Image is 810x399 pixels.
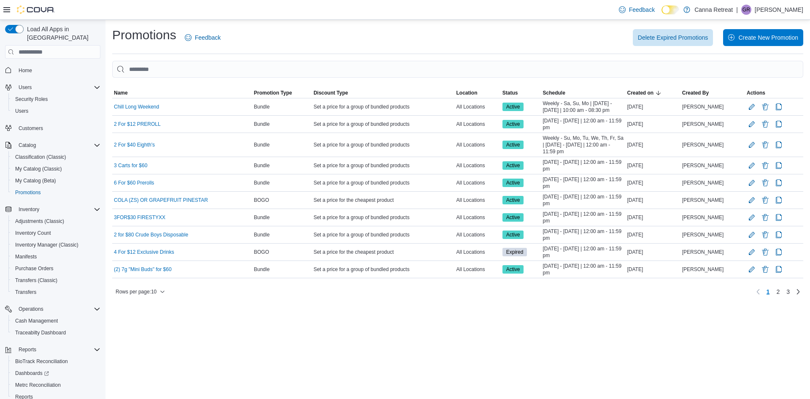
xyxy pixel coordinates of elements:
a: Cash Management [12,316,61,326]
a: Next page [793,287,803,297]
span: [DATE] - [DATE] | 12:00 am - 11:59 pm [543,176,624,190]
span: All Locations [456,197,485,204]
a: Adjustments (Classic) [12,216,67,226]
span: Home [19,67,32,74]
span: Active [502,141,524,149]
button: Inventory [2,204,104,215]
span: Operations [19,306,43,312]
span: Active [506,162,520,169]
span: Actions [747,90,765,96]
button: Catalog [15,140,39,150]
span: BOGO [254,197,269,204]
span: Users [15,108,28,114]
button: Cash Management [8,315,104,327]
span: Active [506,141,520,149]
a: Security Roles [12,94,51,104]
span: Reports [15,345,100,355]
span: Inventory Manager (Classic) [15,242,78,248]
button: Users [8,105,104,117]
h1: Promotions [112,27,176,43]
button: Delete Promotion [760,140,770,150]
div: Gustavo Ramos [741,5,751,15]
span: Bundle [254,103,270,110]
button: Page 1 of 3 [763,285,773,299]
a: 3FOR$30 FIRESTYXX [114,214,165,221]
span: Dashboards [12,368,100,378]
a: Inventory Count [12,228,54,238]
span: Created By [682,90,709,96]
span: Active [502,120,524,128]
span: Inventory Count [15,230,51,236]
button: Delete Promotion [760,230,770,240]
button: Clone Promotion [774,247,784,257]
span: Active [502,161,524,170]
button: My Catalog (Classic) [8,163,104,175]
button: Clone Promotion [774,212,784,223]
a: Classification (Classic) [12,152,70,162]
button: Status [501,88,541,98]
span: Active [502,196,524,204]
a: Users [12,106,32,116]
button: Reports [2,344,104,356]
button: Created on [625,88,680,98]
button: Edit Promotion [747,247,757,257]
a: Metrc Reconciliation [12,380,64,390]
span: Expired [506,248,524,256]
span: My Catalog (Classic) [12,164,100,174]
span: [PERSON_NAME] [682,214,724,221]
button: Purchase Orders [8,263,104,274]
a: Traceabilty Dashboard [12,328,69,338]
button: Adjustments (Classic) [8,215,104,227]
button: Edit Promotion [747,195,757,205]
span: Active [502,213,524,222]
button: Traceabilty Dashboard [8,327,104,339]
span: Delete Expired Promotions [638,33,708,42]
img: Cova [17,5,55,14]
button: Promotion Type [252,88,312,98]
button: Delete Promotion [760,212,770,223]
input: Dark Mode [661,5,679,14]
span: Dashboards [15,370,49,377]
button: Delete Promotion [760,119,770,129]
span: [PERSON_NAME] [682,103,724,110]
span: Inventory Count [12,228,100,238]
button: Promotions [8,187,104,198]
button: Delete Promotion [760,160,770,171]
span: Customers [19,125,43,132]
button: Edit Promotion [747,230,757,240]
a: My Catalog (Beta) [12,176,59,186]
span: Weekly - Sa, Su, Mo | [DATE] - [DATE] | 10:00 am - 08:30 pm [543,100,624,114]
button: Operations [2,303,104,315]
span: Traceabilty Dashboard [12,328,100,338]
ul: Pagination for table: [763,285,793,299]
p: [PERSON_NAME] [755,5,803,15]
span: Schedule [543,90,565,96]
button: Transfers [8,286,104,298]
span: [PERSON_NAME] [682,266,724,273]
span: [DATE] - [DATE] | 12:00 am - 11:59 pm [543,193,624,207]
span: [DATE] - [DATE] | 12:00 am - 11:59 pm [543,159,624,172]
span: Load All Apps in [GEOGRAPHIC_DATA] [24,25,100,42]
button: Delete Promotion [760,178,770,188]
a: 2 For $12 PREROLL [114,121,161,128]
span: Transfers (Classic) [15,277,57,284]
a: Home [15,65,35,76]
button: Edit Promotion [747,178,757,188]
span: Bundle [254,266,270,273]
a: Manifests [12,252,40,262]
nav: Pagination for table: [753,285,803,299]
span: Catalog [15,140,100,150]
div: Set a price for the cheapest product [312,247,454,257]
button: Rows per page:10 [112,287,168,297]
button: Clone Promotion [774,195,784,205]
span: All Locations [456,121,485,128]
span: Location [456,90,477,96]
span: [DATE] - [DATE] | 12:00 am - 11:59 pm [543,228,624,242]
div: [DATE] [625,230,680,240]
span: Security Roles [12,94,100,104]
button: Inventory [15,204,43,214]
div: [DATE] [625,178,680,188]
p: | [736,5,738,15]
div: [DATE] [625,264,680,274]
